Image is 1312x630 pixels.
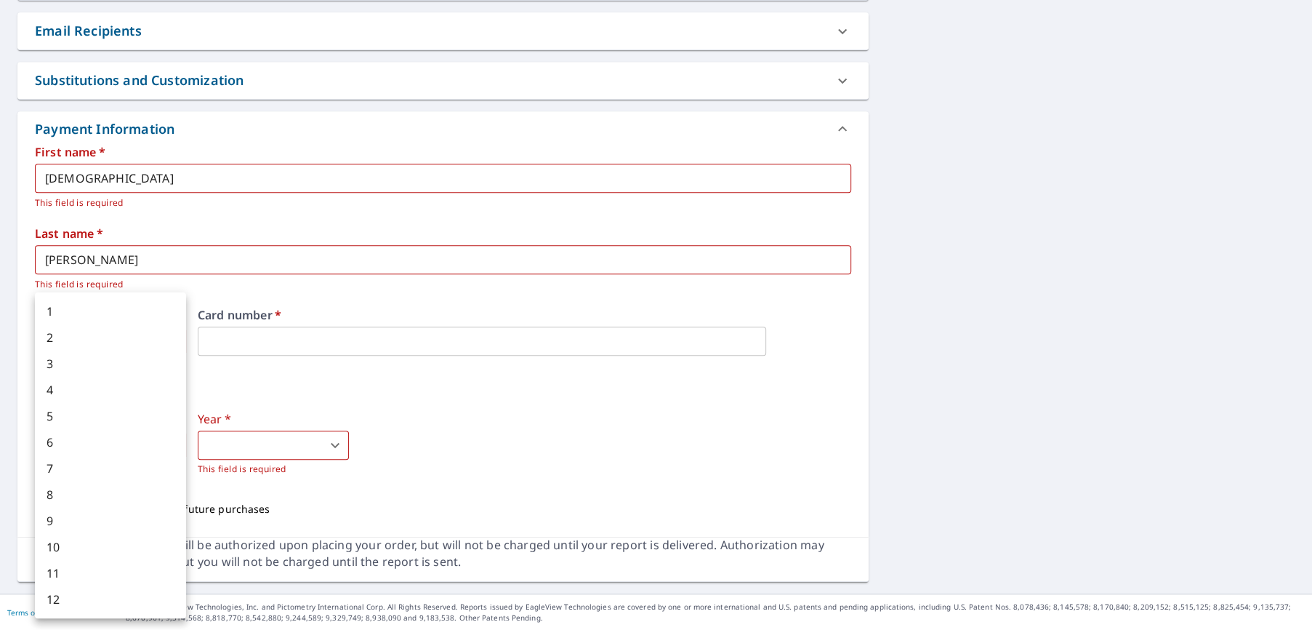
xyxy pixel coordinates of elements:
[35,324,186,351] li: 2
[35,508,186,534] li: 9
[35,482,186,508] li: 8
[35,455,186,482] li: 7
[35,560,186,586] li: 11
[35,351,186,377] li: 3
[35,298,186,324] li: 1
[35,429,186,455] li: 6
[35,403,186,429] li: 5
[35,534,186,560] li: 10
[35,377,186,403] li: 4
[35,586,186,613] li: 12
